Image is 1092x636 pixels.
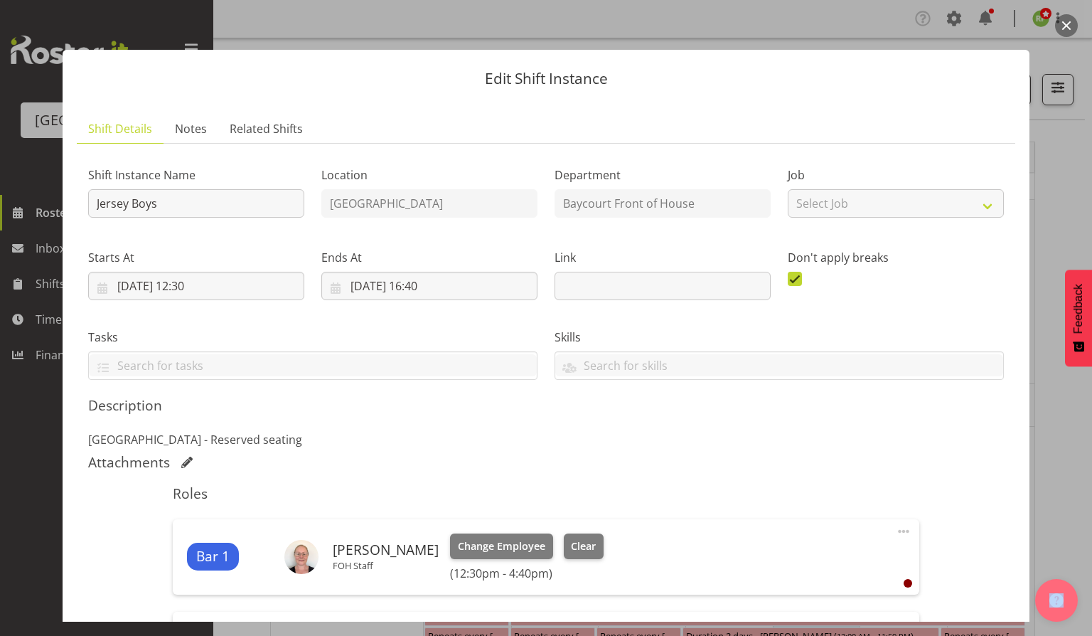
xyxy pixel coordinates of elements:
[1049,593,1064,608] img: help-xxl-2.png
[88,272,304,300] input: Click to select...
[89,354,537,376] input: Search for tasks
[88,166,304,184] label: Shift Instance Name
[555,329,1004,346] label: Skills
[196,546,230,567] span: Bar 1
[88,189,304,218] input: Shift Instance Name
[555,249,771,266] label: Link
[284,540,318,574] img: aiddie-carnihanbb1db3716183742c78aaef00898c467a.png
[904,579,912,588] div: User is clocked out
[1072,284,1085,334] span: Feedback
[458,539,545,554] span: Change Employee
[788,166,1004,184] label: Job
[564,534,604,559] button: Clear
[230,120,303,137] span: Related Shifts
[555,354,1003,376] input: Search for skills
[88,431,1004,448] p: [GEOGRAPHIC_DATA] - Reserved seating
[321,166,537,184] label: Location
[788,249,1004,266] label: Don't apply breaks
[1065,270,1092,366] button: Feedback - Show survey
[88,249,304,266] label: Starts At
[333,542,439,558] h6: [PERSON_NAME]
[450,534,553,559] button: Change Employee
[571,539,596,554] span: Clear
[321,249,537,266] label: Ends At
[88,120,152,137] span: Shift Details
[555,166,771,184] label: Department
[333,560,439,571] p: FOH Staff
[175,120,207,137] span: Notes
[450,566,604,581] h6: (12:30pm - 4:40pm)
[173,485,919,502] h5: Roles
[88,329,537,346] label: Tasks
[77,71,1015,86] p: Edit Shift Instance
[321,272,537,300] input: Click to select...
[88,397,1004,414] h5: Description
[88,454,170,471] h5: Attachments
